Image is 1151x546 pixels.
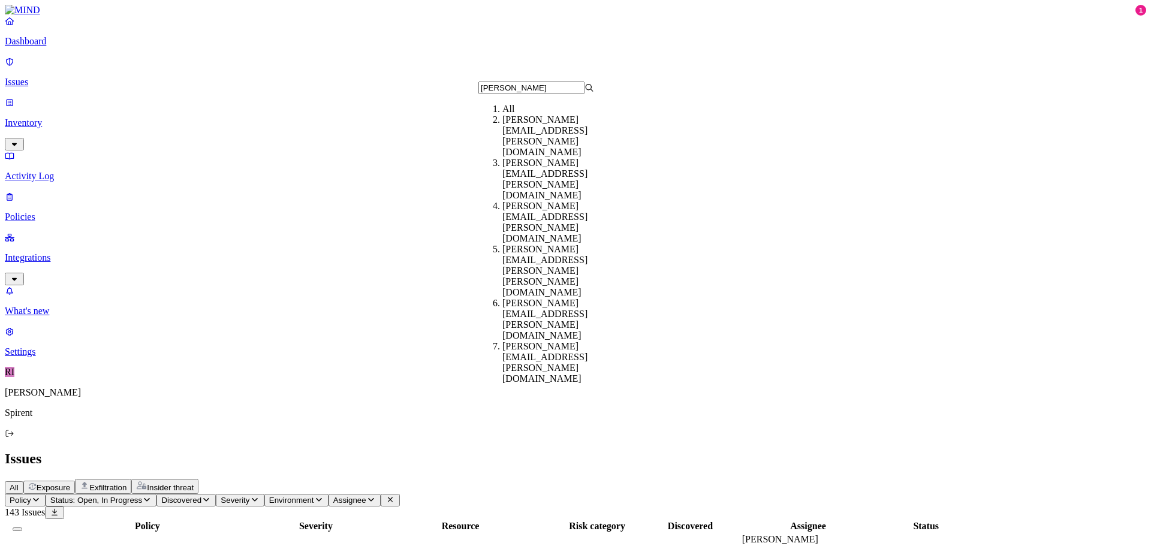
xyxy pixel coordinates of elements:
span: Exposure [37,483,70,492]
div: [PERSON_NAME][EMAIL_ADDRESS][PERSON_NAME][DOMAIN_NAME] [502,114,618,158]
img: MIND [5,5,40,16]
div: [PERSON_NAME][EMAIL_ADDRESS][PERSON_NAME][PERSON_NAME][DOMAIN_NAME] [502,244,618,298]
div: Status [876,521,975,532]
span: Environment [269,496,314,505]
a: Settings [5,326,1146,357]
h2: Issues [5,451,1146,467]
a: What's new [5,285,1146,316]
button: Select all [13,527,22,531]
span: Insider threat [147,483,194,492]
a: Policies [5,191,1146,222]
span: Exfiltration [89,483,126,492]
p: Issues [5,77,1146,88]
span: RI [5,367,14,377]
span: Status: Open, In Progress [50,496,142,505]
div: [PERSON_NAME][EMAIL_ADDRESS][PERSON_NAME][DOMAIN_NAME] [502,341,618,384]
a: Integrations [5,232,1146,283]
a: Activity Log [5,150,1146,182]
span: All [10,483,19,492]
div: Assignee [742,521,875,532]
span: Assignee [333,496,366,505]
p: Settings [5,346,1146,357]
a: Dashboard [5,16,1146,47]
div: [PERSON_NAME][EMAIL_ADDRESS][PERSON_NAME][DOMAIN_NAME] [502,201,618,244]
p: Dashboard [5,36,1146,47]
p: Activity Log [5,171,1146,182]
p: Spirent [5,408,1146,418]
p: Policies [5,212,1146,222]
div: Policy [31,521,264,532]
div: All [502,104,618,114]
p: What's new [5,306,1146,316]
span: Policy [10,496,31,505]
p: Inventory [5,117,1146,128]
div: Discovered [641,521,739,532]
input: Search [478,82,584,94]
div: Risk category [556,521,638,532]
div: Resource [367,521,553,532]
a: Issues [5,56,1146,88]
p: Integrations [5,252,1146,263]
span: Discovered [161,496,201,505]
div: [PERSON_NAME][EMAIL_ADDRESS][PERSON_NAME][DOMAIN_NAME] [502,298,618,341]
span: Severity [221,496,249,505]
div: 1 [1135,5,1146,16]
a: MIND [5,5,1146,16]
a: Inventory [5,97,1146,149]
span: 143 Issues [5,507,45,517]
div: Severity [267,521,365,532]
div: [PERSON_NAME][EMAIL_ADDRESS][PERSON_NAME][DOMAIN_NAME] [502,158,618,201]
p: [PERSON_NAME] [5,387,1146,398]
